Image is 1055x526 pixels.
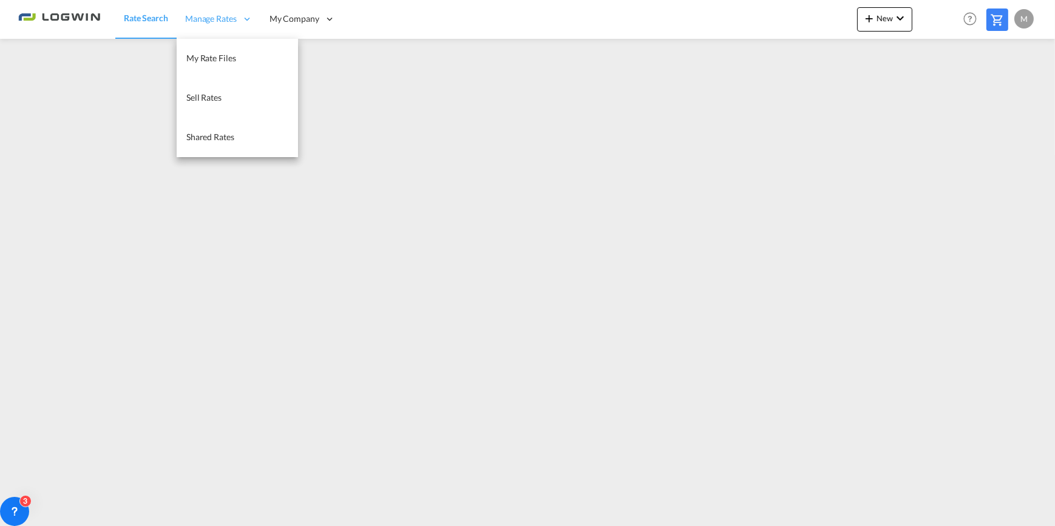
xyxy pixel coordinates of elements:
[270,13,319,25] span: My Company
[186,132,234,142] span: Shared Rates
[177,39,298,78] a: My Rate Files
[124,13,168,23] span: Rate Search
[186,92,222,103] span: Sell Rates
[893,11,907,25] md-icon: icon-chevron-down
[1014,9,1034,29] div: M
[185,13,237,25] span: Manage Rates
[862,11,877,25] md-icon: icon-plus 400-fg
[186,53,236,63] span: My Rate Files
[177,118,298,157] a: Shared Rates
[18,5,100,33] img: 2761ae10d95411efa20a1f5e0282d2d7.png
[857,7,912,32] button: icon-plus 400-fgNewicon-chevron-down
[960,8,980,29] span: Help
[960,8,986,30] div: Help
[862,13,907,23] span: New
[177,78,298,118] a: Sell Rates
